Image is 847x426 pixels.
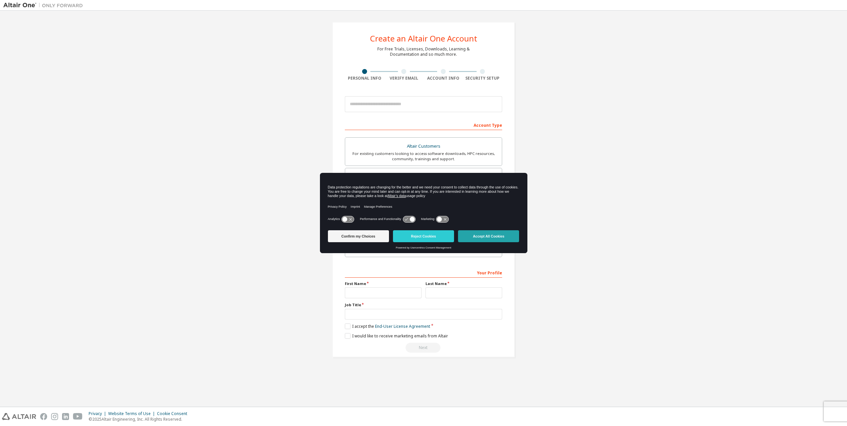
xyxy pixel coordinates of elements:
img: linkedin.svg [62,413,69,420]
img: facebook.svg [40,413,47,420]
div: Account Type [345,119,502,130]
div: Security Setup [463,76,502,81]
img: instagram.svg [51,413,58,420]
label: I accept the [345,323,430,329]
div: For existing customers looking to access software downloads, HPC resources, community, trainings ... [349,151,498,162]
label: Last Name [425,281,502,286]
div: For Free Trials, Licenses, Downloads, Learning & Documentation and so much more. [377,46,470,57]
label: First Name [345,281,422,286]
div: Personal Info [345,76,384,81]
img: altair_logo.svg [2,413,36,420]
img: youtube.svg [73,413,83,420]
div: Students [349,172,498,181]
div: Website Terms of Use [108,411,157,416]
p: © 2025 Altair Engineering, Inc. All Rights Reserved. [89,416,191,422]
label: I would like to receive marketing emails from Altair [345,333,448,339]
div: Altair Customers [349,142,498,151]
label: Job Title [345,302,502,308]
div: Verify Email [384,76,424,81]
a: End-User License Agreement [375,323,430,329]
div: Account Info [424,76,463,81]
div: Create an Altair One Account [370,35,477,42]
div: Read and acccept EULA to continue [345,343,502,353]
img: Altair One [3,2,86,9]
div: Privacy [89,411,108,416]
div: Your Profile [345,267,502,278]
div: Cookie Consent [157,411,191,416]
